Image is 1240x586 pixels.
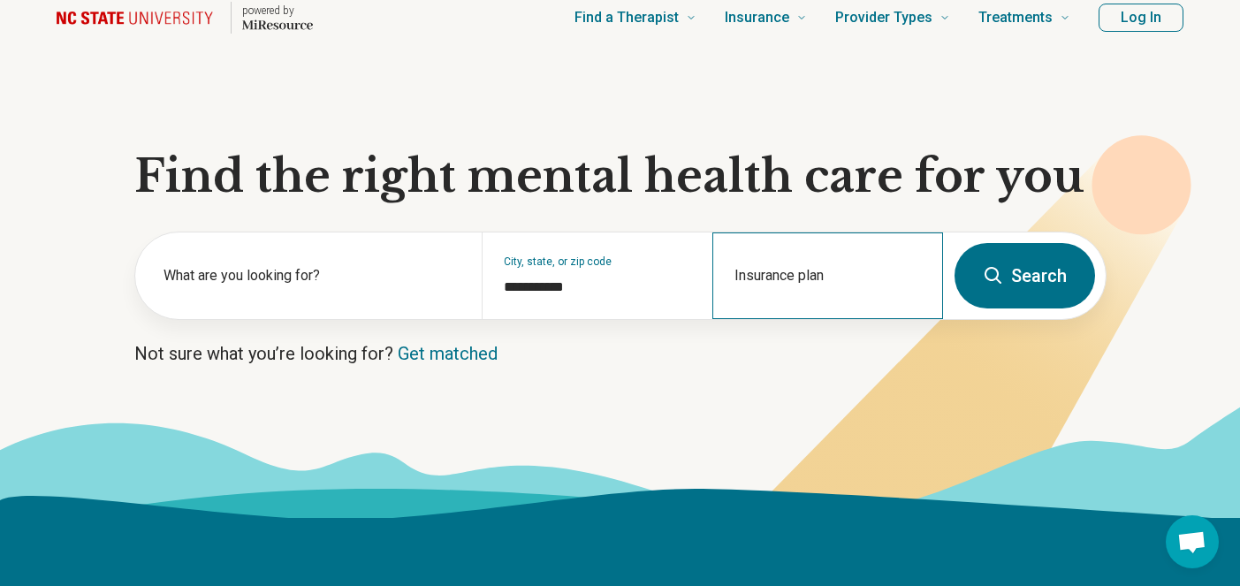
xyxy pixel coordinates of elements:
[574,5,679,30] span: Find a Therapist
[725,5,789,30] span: Insurance
[164,265,460,286] label: What are you looking for?
[955,243,1095,308] button: Search
[134,150,1107,203] h1: Find the right mental health care for you
[134,341,1107,366] p: Not sure what you’re looking for?
[835,5,932,30] span: Provider Types
[1099,4,1183,32] button: Log In
[978,5,1053,30] span: Treatments
[1166,515,1219,568] div: Open chat
[242,4,313,18] p: powered by
[398,343,498,364] a: Get matched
